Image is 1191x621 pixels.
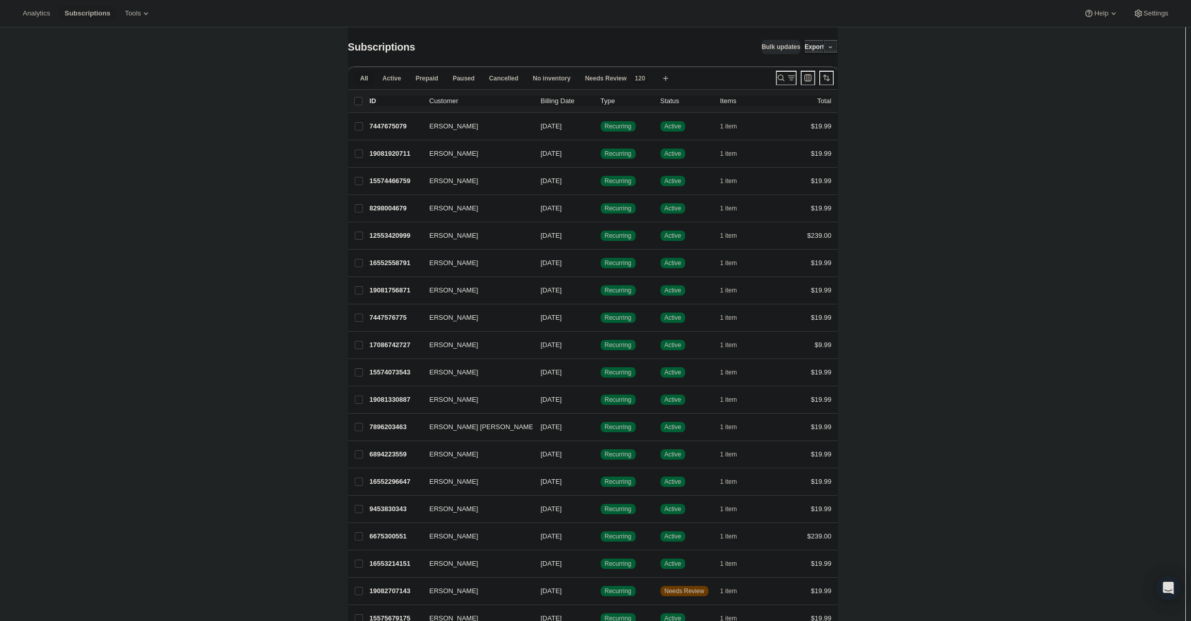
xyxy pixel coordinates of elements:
span: Recurring [605,232,632,240]
span: Active [665,341,682,349]
span: [PERSON_NAME] [423,231,478,241]
p: 19081756871 [370,285,421,296]
p: 19081330887 [370,395,421,405]
span: Analytics [23,9,50,18]
button: 1 item [720,201,749,216]
span: $239.00 [807,532,832,540]
span: [DATE] [541,560,562,567]
span: $9.99 [815,341,832,349]
span: Active [665,396,682,404]
span: Recurring [605,396,632,404]
span: [DATE] [541,532,562,540]
span: Needs Review [585,74,627,83]
button: Help [1078,6,1124,21]
span: $19.99 [811,478,832,485]
p: Billing Date [541,96,592,106]
button: [PERSON_NAME] [423,555,526,572]
button: Bulk updates [762,40,800,54]
p: 12553420999 [370,231,421,241]
p: Total [817,96,831,106]
span: Active [665,450,682,459]
span: $19.99 [811,259,832,267]
p: 9453830343 [370,504,421,514]
span: 1 item [720,396,737,404]
button: [PERSON_NAME] [423,337,526,353]
span: Recurring [605,450,632,459]
span: Recurring [605,368,632,377]
p: 15574466759 [370,176,421,186]
button: Tools [119,6,157,21]
span: [DATE] [541,122,562,130]
span: 1 item [720,560,737,568]
button: Settings [1127,6,1175,21]
span: $19.99 [811,423,832,431]
span: $19.99 [811,396,832,403]
button: 1 item [720,502,749,516]
div: 16552558791[PERSON_NAME][DATE]SuccessRecurringSuccessActive1 item$19.99 [370,256,832,270]
p: 7447675079 [370,121,421,132]
button: [PERSON_NAME] [423,227,526,244]
span: $239.00 [807,232,832,239]
button: Search and filter results [776,71,797,85]
div: 15574466759[PERSON_NAME][DATE]SuccessRecurringSuccessActive1 item$19.99 [370,174,832,188]
button: [PERSON_NAME] [423,255,526,271]
span: $19.99 [811,560,832,567]
span: Recurring [605,122,632,130]
span: [PERSON_NAME] [423,477,478,487]
span: 1 item [720,450,737,459]
button: [PERSON_NAME] [423,145,526,162]
div: 19082707143[PERSON_NAME][DATE]SuccessRecurringWarningNeeds Review1 item$19.99 [370,584,832,598]
span: Recurring [605,177,632,185]
div: Open Intercom Messenger [1156,576,1181,600]
span: 1 item [720,314,737,322]
span: 1 item [720,177,737,185]
span: 1 item [720,150,737,158]
span: 1 item [720,232,737,240]
span: $19.99 [811,450,832,458]
span: Active [665,122,682,130]
span: [DATE] [541,505,562,513]
div: 19081330887[PERSON_NAME][DATE]SuccessRecurringSuccessActive1 item$19.99 [370,393,832,407]
span: Recurring [605,286,632,295]
button: 1 item [720,447,749,462]
div: 8298004679[PERSON_NAME][DATE]SuccessRecurringSuccessActive1 item$19.99 [370,201,832,216]
span: [PERSON_NAME] [423,203,478,214]
span: [PERSON_NAME] [PERSON_NAME] [423,422,535,432]
span: Active [665,177,682,185]
span: Subscriptions [348,41,416,53]
span: Active [665,259,682,267]
span: 1 item [720,478,737,486]
span: [DATE] [541,177,562,185]
span: [PERSON_NAME] [423,313,478,323]
span: [DATE] [541,423,562,431]
p: 6675300551 [370,531,421,542]
span: All [360,74,368,83]
span: Recurring [605,478,632,486]
button: 1 item [720,393,749,407]
span: Active [383,74,401,83]
span: 1 item [720,286,737,295]
span: 1 item [720,505,737,513]
span: Active [665,505,682,513]
button: [PERSON_NAME] [423,583,526,599]
p: ID [370,96,421,106]
span: Recurring [605,587,632,595]
span: [DATE] [541,341,562,349]
p: Customer [429,96,533,106]
span: Active [665,150,682,158]
button: [PERSON_NAME] [423,173,526,189]
span: Active [665,314,682,322]
span: 1 item [720,587,737,595]
div: 16553214151[PERSON_NAME][DATE]SuccessRecurringSuccessActive1 item$19.99 [370,557,832,571]
button: [PERSON_NAME] [423,501,526,517]
span: Recurring [605,505,632,513]
p: 16552296647 [370,477,421,487]
button: 1 item [720,146,749,161]
span: [DATE] [541,232,562,239]
span: 1 item [720,532,737,541]
span: Active [665,204,682,213]
span: Subscriptions [64,9,110,18]
button: [PERSON_NAME] [423,473,526,490]
span: 1 item [720,341,737,349]
span: [PERSON_NAME] [423,531,478,542]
